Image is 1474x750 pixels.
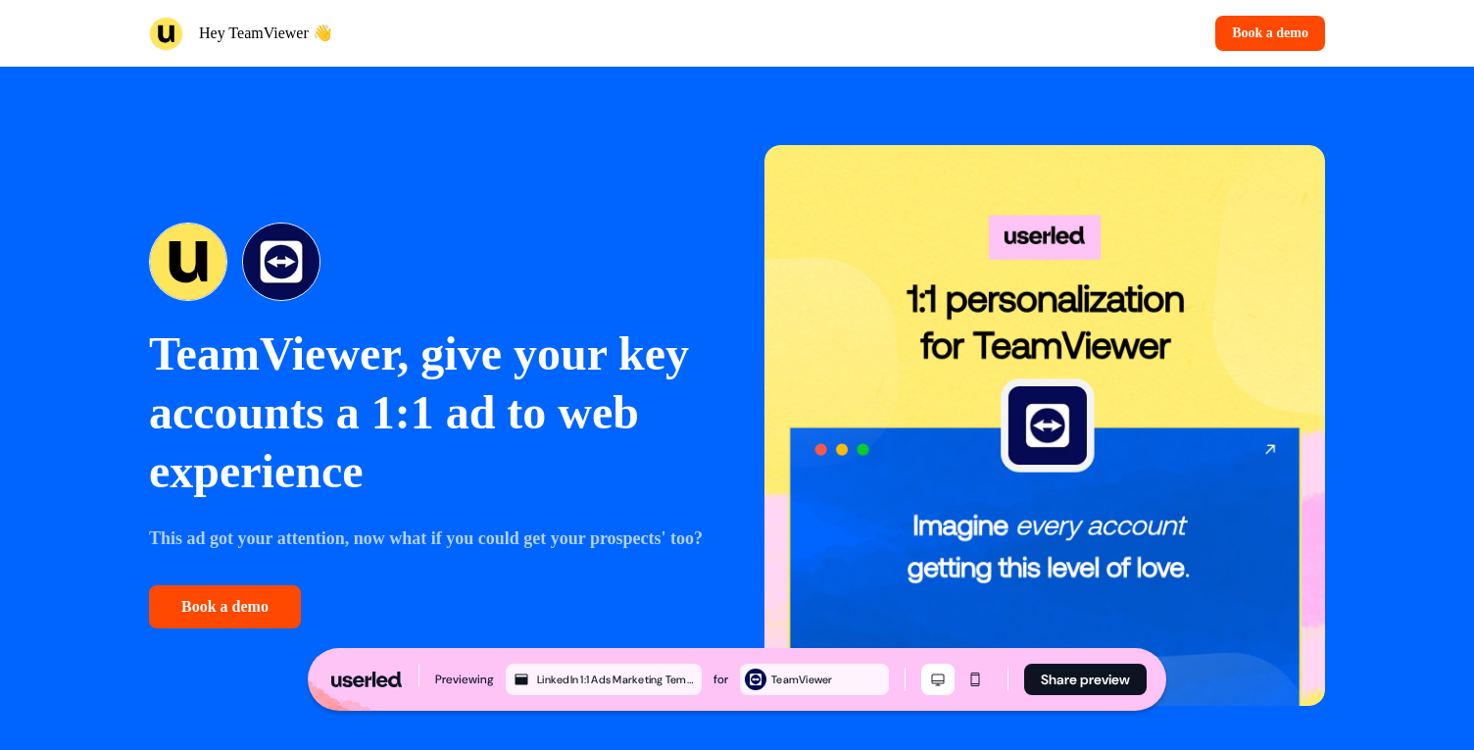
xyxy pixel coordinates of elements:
div: TeamViewer [771,671,885,688]
strong: This ad got your attention, now what if you could get your prospects' too? [149,528,703,548]
div: Previewing [435,670,494,689]
button: Book a demo [149,585,301,628]
div: for [713,670,728,689]
button: Share preview [1024,664,1147,695]
button: Desktop mode [921,664,955,695]
button: Book a demo [1215,16,1325,51]
p: TeamViewer, give your key accounts a 1:1 ad to web experience [149,325,710,501]
div: LinkedIn 1:1 Ads Marketing Template [537,671,698,688]
p: Hey TeamViewer 👋 [199,22,332,45]
button: Mobile mode [958,664,992,695]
